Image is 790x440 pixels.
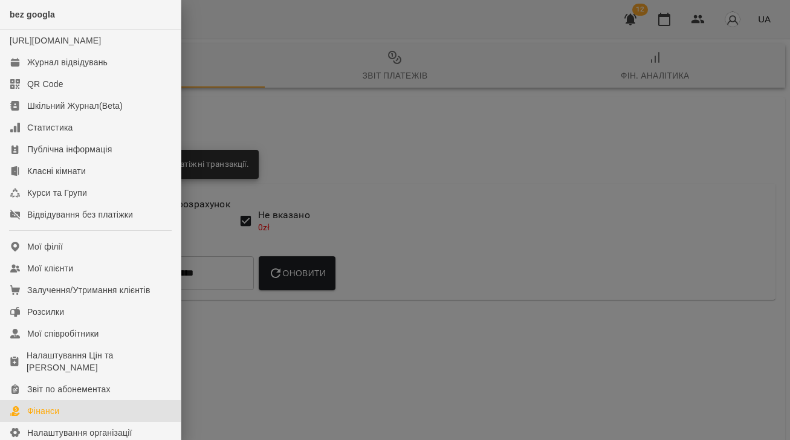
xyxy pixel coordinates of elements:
[27,405,59,417] div: Фінанси
[27,121,73,134] div: Статистика
[27,427,132,439] div: Налаштування організації
[10,36,101,45] a: [URL][DOMAIN_NAME]
[27,284,151,296] div: Залучення/Утримання клієнтів
[27,165,86,177] div: Класні кімнати
[27,383,111,395] div: Звіт по абонементах
[27,143,112,155] div: Публічна інформація
[27,56,108,68] div: Журнал відвідувань
[27,241,63,253] div: Мої філії
[27,306,64,318] div: Розсилки
[10,10,55,19] span: bez googla
[27,100,123,112] div: Шкільний Журнал(Beta)
[27,328,99,340] div: Мої співробітники
[27,78,63,90] div: QR Code
[27,262,73,274] div: Мої клієнти
[27,187,87,199] div: Курси та Групи
[27,209,133,221] div: Відвідування без платіжки
[27,349,171,374] div: Налаштування Цін та [PERSON_NAME]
